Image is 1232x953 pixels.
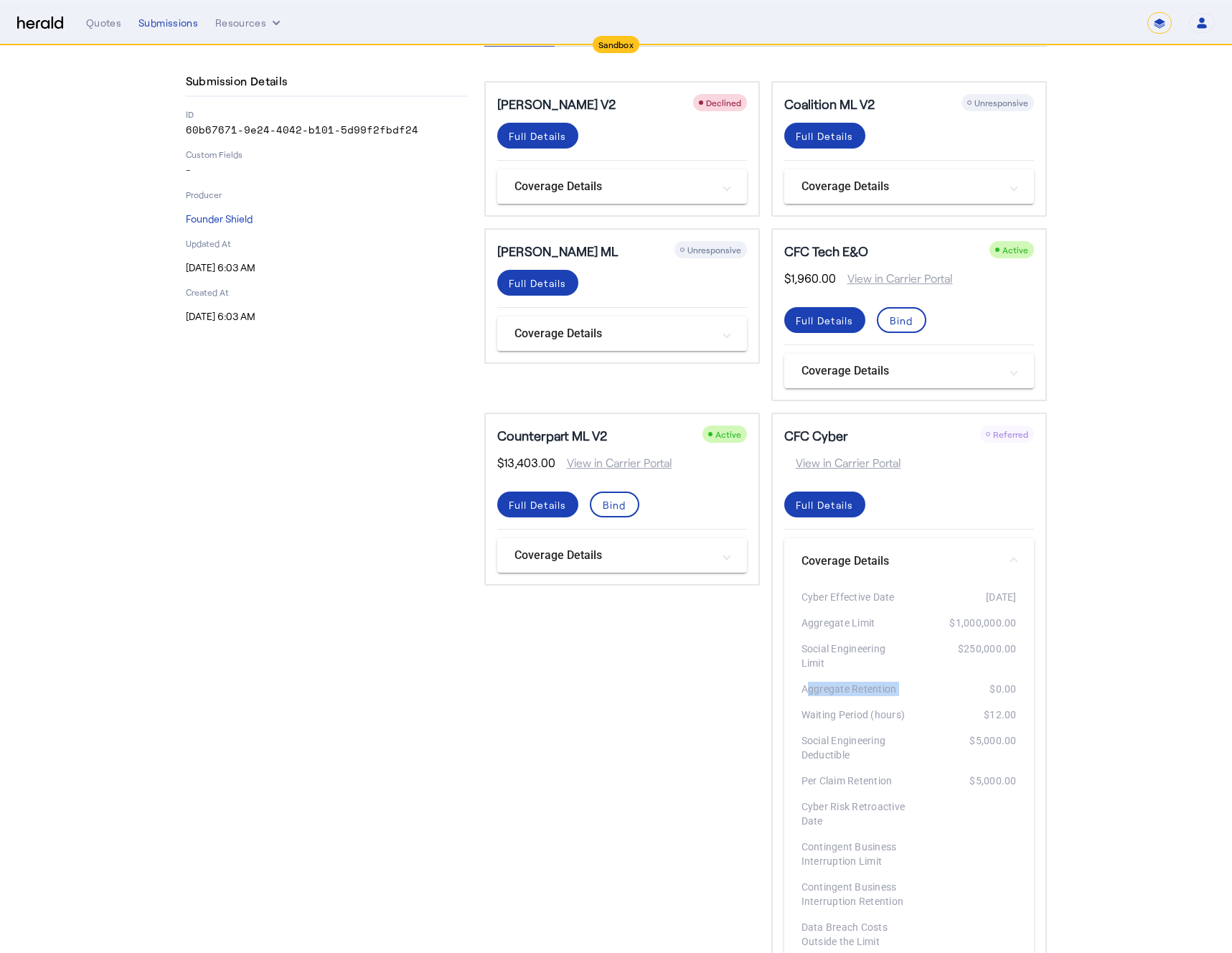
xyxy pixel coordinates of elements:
button: Bind [877,307,926,333]
p: [DATE] 6:03 AM [186,309,467,324]
p: - [186,163,467,177]
span: View in Carrier Portal [784,454,901,471]
mat-panel-title: Coverage Details [801,362,1000,380]
p: [DATE] 6:03 AM [186,260,467,275]
h5: CFC Cyber [784,426,848,446]
div: Bind [890,313,913,328]
div: Social Engineering Deductible [801,733,909,762]
div: Submissions [138,16,198,30]
mat-panel-title: Coverage Details [514,547,713,564]
mat-expansion-panel-header: Coverage Details [497,316,747,351]
div: $250,000.00 [909,642,1017,670]
img: Herald Logo [17,17,63,30]
div: $1,000,000.00 [909,616,1017,630]
span: Referred [993,429,1028,439]
span: Unresponsive [687,245,741,255]
div: Data Breach Costs Outside the Limit [801,920,909,949]
p: Updated At [186,238,467,249]
div: Contingent Business Interruption Retention [801,880,909,909]
div: $0.00 [909,682,1017,696]
div: Cyber Risk Retroactive Date [801,799,909,828]
button: Full Details [784,123,865,149]
p: 60b67671-9e24-4042-b101-5d99f2fbdf24 [186,123,467,137]
div: Full Details [509,497,567,512]
div: Aggregate Limit [801,616,909,630]
div: Sandbox [593,36,639,53]
mat-panel-title: Coverage Details [514,178,713,195]
h5: [PERSON_NAME] ML [497,241,618,261]
button: Full Details [497,123,578,149]
mat-expansion-panel-header: Coverage Details [784,354,1034,388]
div: Contingent Business Interruption Limit [801,840,909,868]
h5: CFC Tech E&O [784,241,868,261]
mat-expansion-panel-header: Coverage Details [497,169,747,204]
div: Full Details [509,276,567,291]
div: Social Engineering Limit [801,642,909,670]
button: Full Details [784,492,865,517]
div: Full Details [796,313,854,328]
div: Cyber Effective Date [801,590,909,604]
div: [DATE] [909,590,1017,604]
h4: Submission Details [186,72,293,90]
p: ID [186,108,467,120]
button: Resources dropdown menu [215,16,283,30]
div: Waiting Period (hours) [801,708,909,722]
span: Active [715,429,741,439]
div: $5,000.00 [909,733,1017,762]
h5: [PERSON_NAME] V2 [497,94,616,114]
span: View in Carrier Portal [836,270,953,287]
div: Quotes [86,16,121,30]
span: $1,960.00 [784,270,836,287]
div: Bind [603,497,626,512]
div: Full Details [796,497,854,512]
h5: Counterpart ML V2 [497,426,607,446]
div: Aggregate Retention [801,682,909,696]
mat-expansion-panel-header: Coverage Details [497,538,747,573]
span: View in Carrier Portal [555,454,672,471]
div: Per Claim Retention [801,774,909,788]
p: Producer [186,189,467,200]
mat-panel-title: Coverage Details [801,178,1000,195]
span: Active [1002,245,1028,255]
span: Declined [706,98,741,108]
span: Unresponsive [974,98,1028,108]
div: $5,000.00 [909,774,1017,788]
p: Custom Fields [186,149,467,160]
p: Created At [186,286,467,298]
span: $13,403.00 [497,454,555,471]
button: Full Details [784,307,865,333]
mat-expansion-panel-header: Coverage Details [784,538,1034,584]
div: Full Details [796,128,854,144]
div: $12.00 [909,708,1017,722]
button: Bind [590,492,639,517]
mat-panel-title: Coverage Details [514,325,713,342]
p: Founder Shield [186,212,467,226]
button: Full Details [497,270,578,296]
div: Full Details [509,128,567,144]
mat-expansion-panel-header: Coverage Details [784,169,1034,204]
button: Full Details [497,492,578,517]
h5: Coalition ML V2 [784,94,875,114]
mat-panel-title: Coverage Details [801,553,1000,570]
